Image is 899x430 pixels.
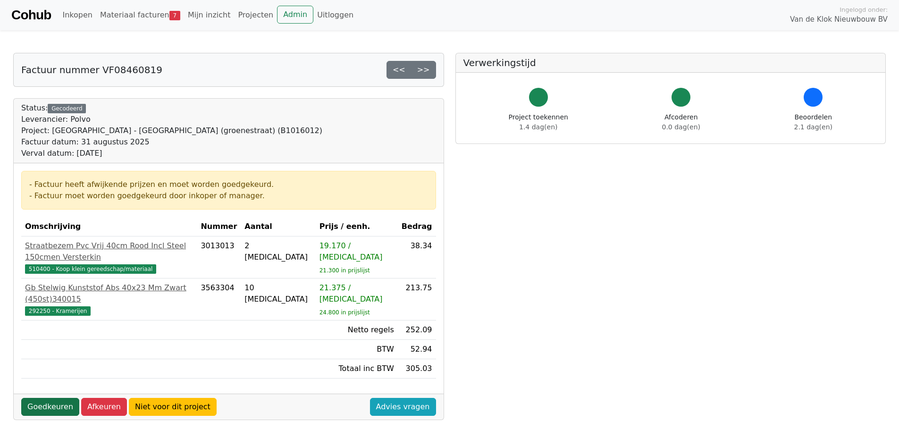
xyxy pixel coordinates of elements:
[316,320,398,340] td: Netto regels
[509,112,568,132] div: Project toekennen
[21,114,322,125] div: Leverancier: Polvo
[21,136,322,148] div: Factuur datum: 31 augustus 2025
[840,5,888,14] span: Ingelogd onder:
[241,217,315,236] th: Aantal
[316,340,398,359] td: BTW
[25,264,156,274] span: 510400 - Koop klein gereedschap/materiaal
[463,57,878,68] h5: Verwerkingstijd
[411,61,436,79] a: >>
[21,148,322,159] div: Verval datum: [DATE]
[398,359,436,379] td: 305.03
[316,359,398,379] td: Totaal inc BTW
[244,282,311,305] div: 10 [MEDICAL_DATA]
[59,6,96,25] a: Inkopen
[169,11,180,20] span: 7
[319,282,394,305] div: 21.375 / [MEDICAL_DATA]
[398,236,436,278] td: 38.34
[398,320,436,340] td: 252.09
[48,104,86,113] div: Gecodeerd
[662,112,700,132] div: Afcoderen
[398,340,436,359] td: 52.94
[370,398,436,416] a: Advies vragen
[21,102,322,159] div: Status:
[25,240,193,263] div: Straatbezem Pvc Vrij 40cm Rood Incl Steel 150cmen Versterkin
[316,217,398,236] th: Prijs / eenh.
[398,278,436,320] td: 213.75
[25,282,193,305] div: Gb Stelwig Kunststof Abs 40x23 Mm Zwart (450st)340015
[398,217,436,236] th: Bedrag
[197,217,241,236] th: Nummer
[319,240,394,263] div: 19.170 / [MEDICAL_DATA]
[129,398,217,416] a: Niet voor dit project
[11,4,51,26] a: Cohub
[184,6,235,25] a: Mijn inzicht
[25,282,193,316] a: Gb Stelwig Kunststof Abs 40x23 Mm Zwart (450st)340015292250 - Kramerijen
[244,240,311,263] div: 2 [MEDICAL_DATA]
[21,217,197,236] th: Omschrijving
[197,278,241,320] td: 3563304
[519,123,557,131] span: 1.4 dag(en)
[234,6,277,25] a: Projecten
[319,267,370,274] sub: 21.300 in prijslijst
[790,14,888,25] span: Van de Klok Nieuwbouw BV
[96,6,184,25] a: Materiaal facturen7
[25,306,91,316] span: 292250 - Kramerijen
[21,398,79,416] a: Goedkeuren
[386,61,412,79] a: <<
[794,123,832,131] span: 2.1 dag(en)
[29,190,428,202] div: - Factuur moet worden goedgekeurd door inkoper of manager.
[319,309,370,316] sub: 24.800 in prijslijst
[313,6,357,25] a: Uitloggen
[662,123,700,131] span: 0.0 dag(en)
[794,112,832,132] div: Beoordelen
[277,6,313,24] a: Admin
[197,236,241,278] td: 3013013
[25,240,193,274] a: Straatbezem Pvc Vrij 40cm Rood Incl Steel 150cmen Versterkin510400 - Koop klein gereedschap/mater...
[21,64,162,76] h5: Factuur nummer VF08460819
[29,179,428,190] div: - Factuur heeft afwijkende prijzen en moet worden goedgekeurd.
[81,398,127,416] a: Afkeuren
[21,125,322,136] div: Project: [GEOGRAPHIC_DATA] - [GEOGRAPHIC_DATA] (groenestraat) (B1016012)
